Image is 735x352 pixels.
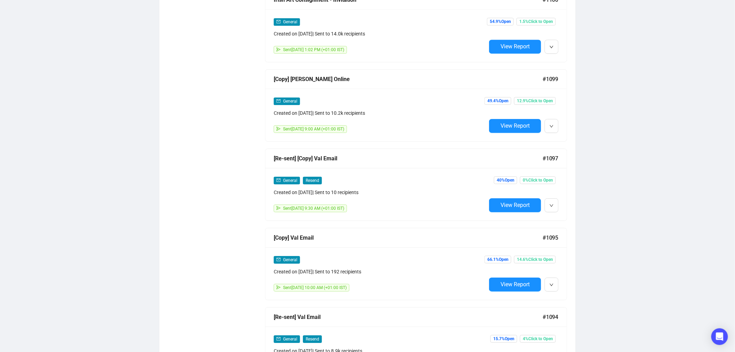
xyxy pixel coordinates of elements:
span: send [276,285,281,289]
span: View Report [501,281,530,288]
span: 12.9% Click to Open [514,97,556,105]
span: 66.1% Open [485,256,511,263]
span: View Report [501,122,530,129]
span: 0% Click to Open [520,176,556,184]
span: General [283,178,297,183]
span: View Report [501,202,530,208]
span: mail [276,178,281,182]
a: [Re-sent] [Copy] Val Email#1097mailGeneralResendCreated on [DATE]| Sent to 10 recipientssendSent[... [265,149,567,221]
a: [Copy] Val Email#1095mailGeneralCreated on [DATE]| Sent to 192 recipientssendSent[DATE] 10:00 AM ... [265,228,567,300]
span: General [283,257,297,262]
div: [Copy] Val Email [274,233,543,242]
a: [Copy] [PERSON_NAME] Online#1099mailGeneralCreated on [DATE]| Sent to 10.2k recipientssendSent[DA... [265,69,567,142]
button: View Report [489,198,541,212]
div: [Copy] [PERSON_NAME] Online [274,75,543,83]
span: send [276,206,281,210]
div: Created on [DATE] | Sent to 10.2k recipients [274,109,486,117]
div: Created on [DATE] | Sent to 14.0k recipients [274,30,486,38]
span: mail [276,257,281,262]
div: Created on [DATE] | Sent to 192 recipients [274,268,486,275]
div: [Re-sent] [Copy] Val Email [274,154,543,163]
span: Resend [303,177,322,184]
span: 54.9% Open [487,18,514,25]
span: mail [276,337,281,341]
span: 4% Click to Open [520,335,556,343]
span: send [276,47,281,51]
span: 40% Open [494,176,517,184]
span: Sent [DATE] 9:00 AM (+01:00 IST) [283,127,344,131]
span: 14.6% Click to Open [514,256,556,263]
span: Resend [303,335,322,343]
span: 1.5% Click to Open [517,18,556,25]
div: [Re-sent] Val Email [274,313,543,321]
span: mail [276,19,281,24]
span: Sent [DATE] 1:02 PM (+01:00 IST) [283,47,344,52]
button: View Report [489,278,541,291]
span: down [550,45,554,49]
button: View Report [489,119,541,133]
span: #1094 [543,313,559,321]
span: 49.4% Open [485,97,511,105]
span: General [283,19,297,24]
span: Sent [DATE] 9:30 AM (+01:00 IST) [283,206,344,211]
span: #1099 [543,75,559,83]
div: Created on [DATE] | Sent to 10 recipients [274,189,486,196]
span: #1095 [543,233,559,242]
span: send [276,127,281,131]
span: View Report [501,43,530,50]
span: #1097 [543,154,559,163]
span: Sent [DATE] 10:00 AM (+01:00 IST) [283,285,347,290]
span: mail [276,99,281,103]
span: down [550,283,554,287]
span: down [550,203,554,208]
span: 15.7% Open [490,335,517,343]
span: down [550,124,554,128]
span: General [283,337,297,342]
button: View Report [489,40,541,54]
span: General [283,99,297,104]
div: Open Intercom Messenger [711,328,728,345]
